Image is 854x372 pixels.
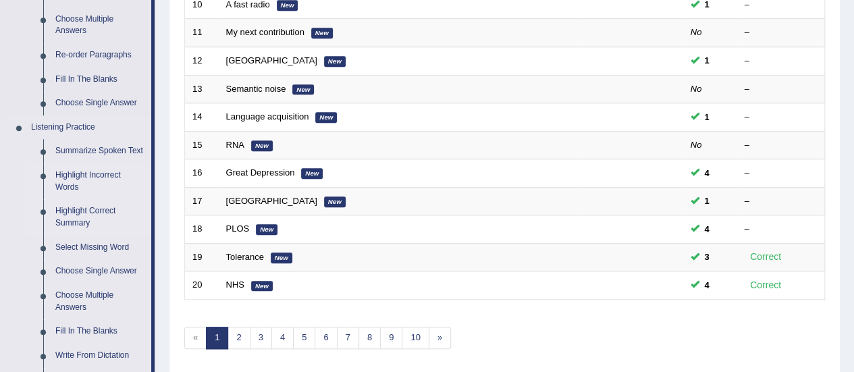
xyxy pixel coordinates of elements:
em: New [271,253,292,263]
a: 8 [358,327,381,349]
td: 16 [185,159,219,188]
a: Choose Single Answer [49,259,151,284]
a: Fill In The Blanks [49,68,151,92]
div: – [745,55,818,68]
a: Language acquisition [226,111,309,122]
div: Correct [745,277,787,293]
a: 9 [380,327,402,349]
a: NHS [226,280,244,290]
td: 14 [185,103,219,132]
a: 5 [293,327,315,349]
span: You can still take this question [699,250,715,264]
td: 11 [185,19,219,47]
a: 7 [337,327,359,349]
td: 19 [185,243,219,271]
div: – [745,139,818,152]
a: 10 [402,327,429,349]
a: 6 [315,327,337,349]
a: Highlight Correct Summary [49,199,151,235]
a: Choose Multiple Answers [49,284,151,319]
em: New [324,196,346,207]
a: Choose Single Answer [49,91,151,115]
div: – [745,195,818,208]
a: [GEOGRAPHIC_DATA] [226,55,317,65]
a: Summarize Spoken Text [49,139,151,163]
td: 17 [185,187,219,215]
a: Semantic noise [226,84,286,94]
em: New [301,168,323,179]
a: RNA [226,140,244,150]
span: You can still take this question [699,166,715,180]
div: – [745,223,818,236]
em: New [256,224,277,235]
em: No [691,140,702,150]
a: Highlight Incorrect Words [49,163,151,199]
a: 2 [228,327,250,349]
a: » [429,327,451,349]
td: 15 [185,131,219,159]
a: Write From Dictation [49,344,151,368]
a: Select Missing Word [49,236,151,260]
a: Listening Practice [25,115,151,140]
a: 1 [206,327,228,349]
em: New [292,84,314,95]
span: You can still take this question [699,222,715,236]
a: 4 [271,327,294,349]
div: – [745,167,818,180]
a: [GEOGRAPHIC_DATA] [226,196,317,206]
em: New [324,56,346,67]
em: No [691,27,702,37]
em: New [315,112,337,123]
a: My next contribution [226,27,304,37]
span: You can still take this question [699,110,715,124]
td: 13 [185,75,219,103]
a: PLOS [226,223,250,234]
a: Re-order Paragraphs [49,43,151,68]
em: New [251,281,273,292]
div: – [745,83,818,96]
a: 3 [250,327,272,349]
span: « [184,327,207,349]
div: – [745,111,818,124]
span: You can still take this question [699,278,715,292]
span: You can still take this question [699,194,715,208]
em: New [311,28,333,38]
span: You can still take this question [699,53,715,68]
td: 20 [185,271,219,300]
em: New [251,140,273,151]
em: No [691,84,702,94]
a: Choose Multiple Answers [49,7,151,43]
a: Tolerance [226,252,264,262]
div: Correct [745,249,787,265]
a: Great Depression [226,167,295,178]
a: Fill In The Blanks [49,319,151,344]
div: – [745,26,818,39]
td: 18 [185,215,219,244]
td: 12 [185,47,219,75]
